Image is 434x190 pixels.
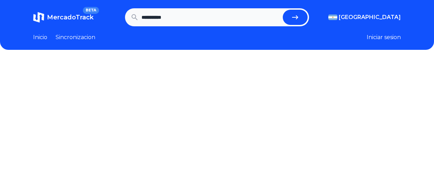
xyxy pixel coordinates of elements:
span: MercadoTrack [47,13,94,21]
button: [GEOGRAPHIC_DATA] [328,13,401,21]
span: BETA [83,7,99,14]
img: Argentina [328,15,337,20]
button: Iniciar sesion [367,33,401,42]
a: Sincronizacion [56,33,95,42]
img: MercadoTrack [33,12,44,23]
span: [GEOGRAPHIC_DATA] [339,13,401,21]
a: Inicio [33,33,47,42]
a: MercadoTrackBETA [33,12,94,23]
